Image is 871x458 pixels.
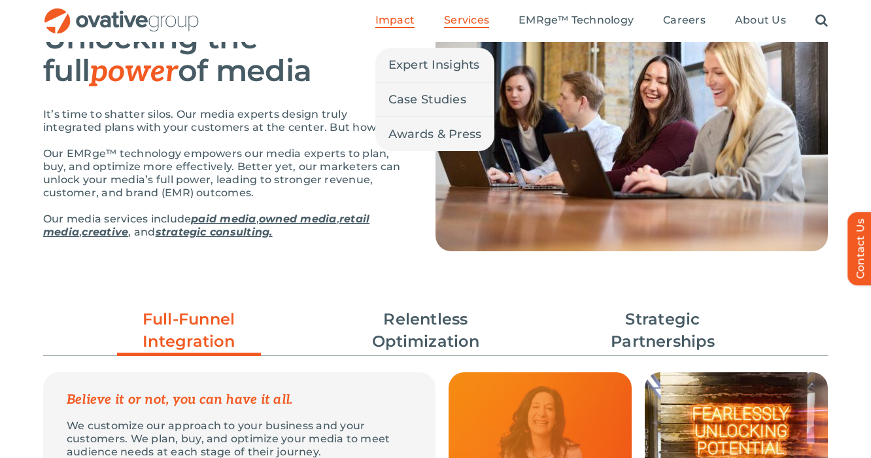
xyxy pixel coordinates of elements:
span: Case Studies [388,90,466,109]
span: Awards & Press [388,125,482,143]
a: Case Studies [375,82,495,116]
a: Full-Funnel Integration [117,308,261,359]
a: Awards & Press [375,117,495,151]
span: Careers [663,14,706,27]
a: creative [82,226,128,238]
a: Expert Insights [375,48,495,82]
em: power [90,54,178,90]
a: About Us [735,14,786,28]
p: Our EMRge™ technology empowers our media experts to plan, buy, and optimize more effectively. Bet... [43,147,403,200]
ul: Post Filters [43,302,828,359]
a: OG_Full_horizontal_RGB [43,7,200,19]
a: retail media [43,213,369,238]
span: Expert Insights [388,56,480,74]
a: paid media [191,213,256,225]
a: Impact [375,14,415,28]
a: owned media [259,213,337,225]
p: It’s time to shatter silos. Our media experts design truly integrated plans with your customers a... [43,108,403,134]
a: EMRge™ Technology [519,14,634,28]
span: Impact [375,14,415,27]
span: About Us [735,14,786,27]
a: Relentless Optimization [354,308,498,353]
p: Believe it or not, you can have it all. [67,393,412,406]
a: strategic consulting. [156,226,273,238]
span: Services [444,14,489,27]
a: Search [815,14,828,28]
a: Services [444,14,489,28]
h2: Unlocking the full of media [43,22,403,88]
span: EMRge™ Technology [519,14,634,27]
a: Strategic Partnerships [591,308,735,353]
a: Careers [663,14,706,28]
p: Our media services include , , , , and [43,213,403,239]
